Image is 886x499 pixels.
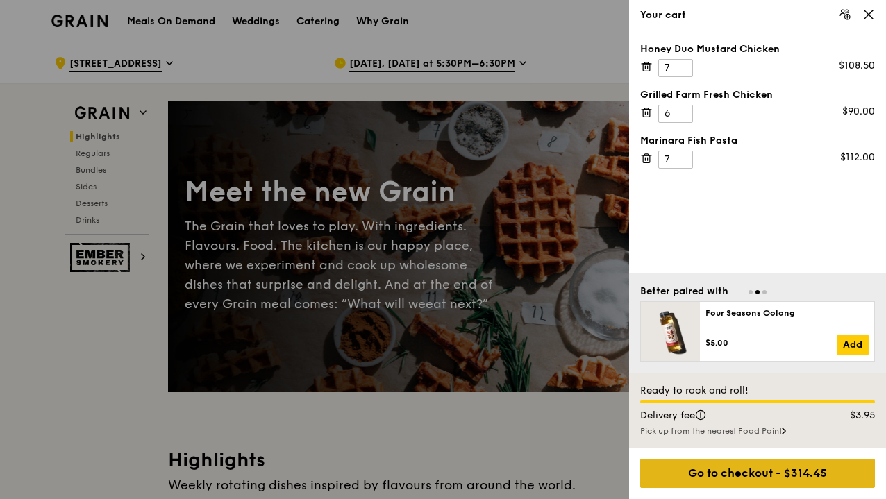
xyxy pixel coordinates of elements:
div: $5.00 [705,337,837,348]
span: Go to slide 1 [749,290,753,294]
div: Pick up from the nearest Food Point [640,425,875,437]
div: $90.00 [842,105,875,119]
div: Four Seasons Oolong [705,307,869,319]
span: Go to slide 3 [762,290,767,294]
a: Add [837,335,869,355]
div: $3.95 [821,409,884,423]
div: Better paired with [640,285,728,298]
div: Honey Duo Mustard Chicken [640,42,875,56]
span: Go to slide 2 [755,290,760,294]
div: Ready to rock and roll! [640,384,875,398]
div: Delivery fee [632,409,821,423]
div: $112.00 [840,151,875,164]
div: Grilled Farm Fresh Chicken [640,88,875,102]
div: Your cart [640,8,875,22]
div: Go to checkout - $314.45 [640,459,875,488]
div: Marinara Fish Pasta [640,134,875,148]
div: $108.50 [839,59,875,73]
